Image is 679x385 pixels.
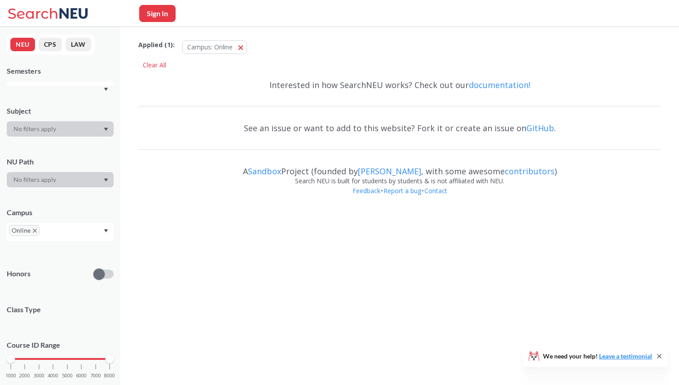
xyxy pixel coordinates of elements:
[526,123,554,133] a: GitHub
[104,178,108,182] svg: Dropdown arrow
[182,40,247,54] button: Campus: Online
[10,38,35,51] button: NEU
[138,58,171,72] div: Clear All
[138,158,661,176] div: A Project (founded by , with some awesome )
[187,43,233,51] span: Campus: Online
[599,352,652,360] a: Leave a testimonial
[424,186,448,195] a: Contact
[104,229,108,233] svg: Dropdown arrow
[104,88,108,91] svg: Dropdown arrow
[34,373,44,378] span: 3000
[138,40,175,50] span: Applied ( 1 ):
[7,172,114,187] div: Dropdown arrow
[138,176,661,186] div: Search NEU is built for students by students & is not affiliated with NEU.
[19,373,30,378] span: 2000
[66,38,91,51] button: LAW
[62,373,73,378] span: 5000
[543,353,652,359] span: We need your help!
[104,373,115,378] span: 8000
[7,208,114,217] div: Campus
[7,305,114,314] span: Class Type
[383,186,422,195] a: Report a bug
[90,373,101,378] span: 7000
[76,373,87,378] span: 6000
[138,72,661,98] div: Interested in how SearchNEU works? Check out our
[39,38,62,51] button: CPS
[358,166,421,177] a: [PERSON_NAME]
[7,340,114,350] p: Course ID Range
[7,106,114,116] div: Subject
[469,80,530,90] a: documentation!
[139,5,176,22] button: Sign In
[104,128,108,131] svg: Dropdown arrow
[7,269,31,279] p: Honors
[48,373,58,378] span: 4000
[9,225,40,236] span: OnlineX to remove pill
[138,115,661,141] div: See an issue or want to add to this website? Fork it or create an issue on .
[7,66,114,76] div: Semesters
[505,166,555,177] a: contributors
[5,373,16,378] span: 1000
[7,223,114,241] div: OnlineX to remove pillDropdown arrow
[33,229,37,233] svg: X to remove pill
[138,186,661,209] div: • •
[248,166,281,177] a: Sandbox
[7,157,114,167] div: NU Path
[352,186,381,195] a: Feedback
[7,121,114,137] div: Dropdown arrow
